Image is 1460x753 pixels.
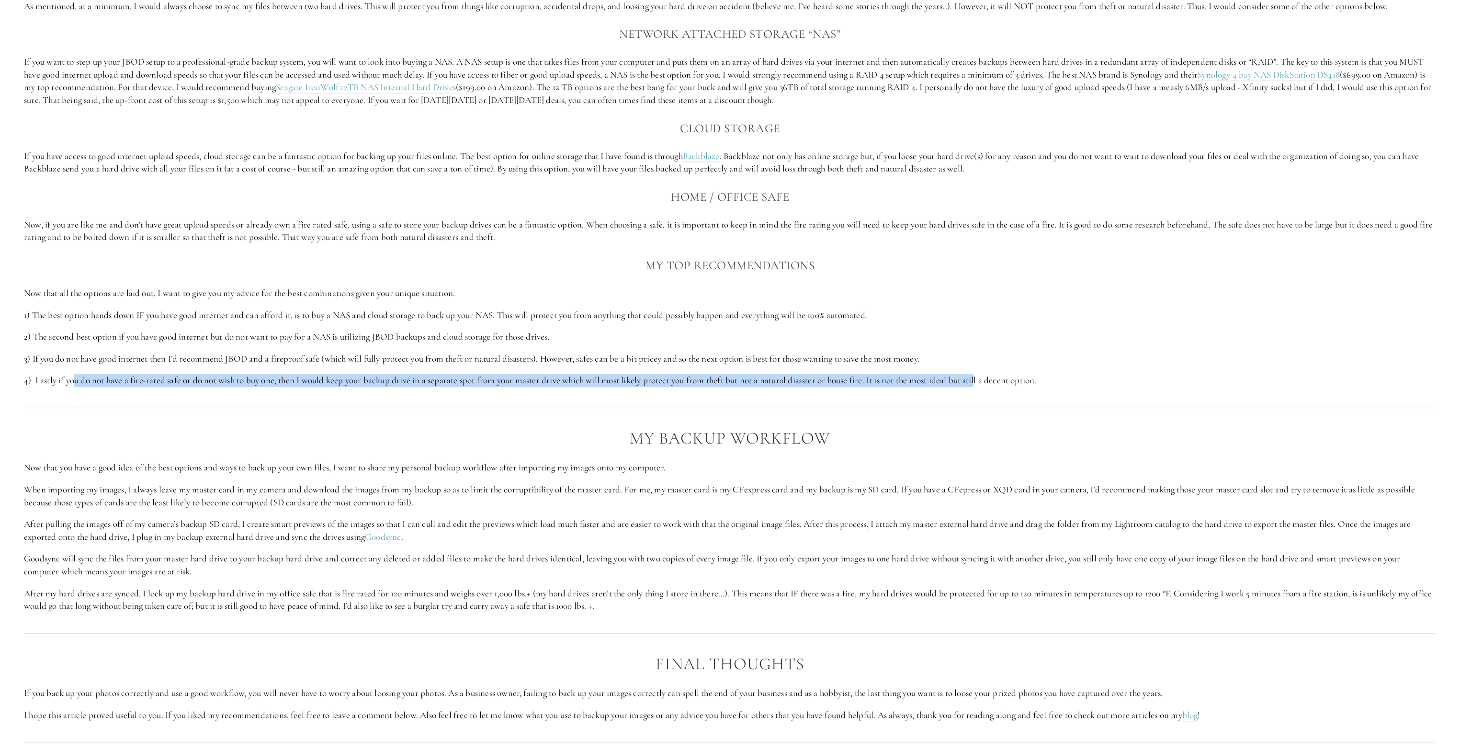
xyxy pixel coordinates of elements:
[24,56,1436,106] p: If you want to step up your JBOD setup to a professional-grade backup system, you will want to lo...
[24,309,1436,322] p: 1) The best option hands down IF you have good internet and can afford it, is to buy a NAS and cl...
[24,331,1436,343] p: 2) The second best option if you have good internet but do not want to pay for a NAS is utilizing...
[1182,709,1198,721] a: blog
[1198,69,1340,81] a: Synology 4 bay NAS DiskStation DS418
[24,655,1436,673] h2: Final thoughts
[24,461,1436,474] p: Now that you have a good idea of the best options and ways to back up your own files, I want to s...
[276,81,456,93] a: Seagate IronWolf 12TB NAS Internal Hard Drives
[24,150,1436,175] p: If you have access to good internet upload speeds, cloud storage can be a fantastic option for ba...
[24,287,1436,300] p: Now that all the options are laid out, I want to give you my advice for the best combinations giv...
[24,587,1436,613] p: After my hard drives are synced, I lock up my backup hard drive in my office safe that is fire ra...
[24,218,1436,244] p: Now, if you are like me and don’t have great upload speeds or already own a fire rated safe, usin...
[24,483,1436,509] p: When importing my images, I always leave my master card in my camera and download the images from...
[24,119,1436,138] h3: Cloud Storage
[24,518,1436,543] p: After pulling the images off of my camera’s backup SD card, I create smart previews of the images...
[24,256,1436,275] h3: My Top Recommendations
[24,709,1436,722] p: I hope this article proved useful to you. If you liked my recommendations, feel free to leave a c...
[24,24,1436,44] h3: Network Attached Storage “NAS”
[24,374,1436,387] p: 4) Lastly if you do not have a fire-rated safe or do not wish to buy one, then I would keep your ...
[24,687,1436,700] p: If you back up your photos correctly and use a good workflow, you will never have to worry about ...
[365,531,401,543] a: Goodsync
[24,187,1436,206] h3: Home / Office Safe
[24,552,1436,578] p: Goodsync will sync the files from your master hard drive to your backup hard drive and correct an...
[24,429,1436,448] h2: My Backup Workflow
[24,353,1436,365] p: 3) If you do not have good internet then I’d recommend JBOD and a fireproof safe (which will full...
[683,150,720,162] a: Backblaze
